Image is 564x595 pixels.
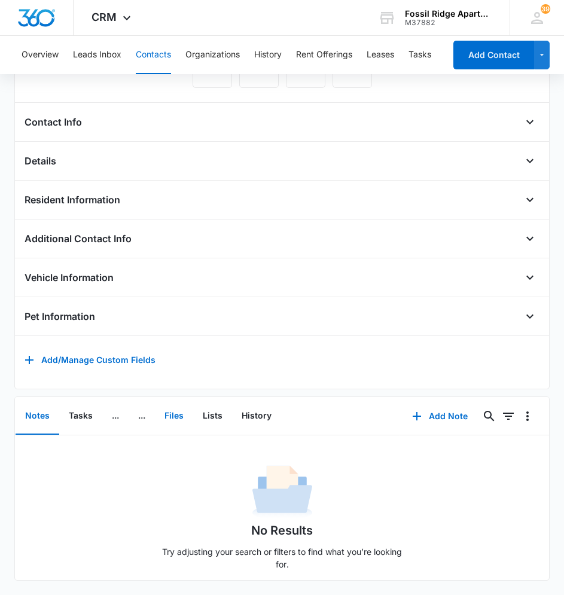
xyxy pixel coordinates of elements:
[286,67,325,77] a: Email
[73,36,121,74] button: Leads Inbox
[136,36,171,74] button: Contacts
[59,398,102,435] button: Tasks
[480,407,499,426] button: Search...
[405,19,492,27] div: account id
[520,151,539,170] button: Open
[541,4,550,14] div: notifications count
[367,36,394,74] button: Leases
[22,36,59,74] button: Overview
[25,231,132,246] h4: Additional Contact Info
[239,67,279,77] a: Text
[400,402,480,431] button: Add Note
[25,309,95,324] h4: Pet Information
[25,193,120,207] h4: Resident Information
[296,36,352,74] button: Rent Offerings
[408,36,431,74] button: Tasks
[157,545,408,570] p: Try adjusting your search or filters to find what you’re looking for.
[251,521,313,539] h1: No Results
[453,41,534,69] button: Add Contact
[193,67,232,77] a: Call
[520,229,539,248] button: Open
[520,112,539,132] button: Open
[185,36,240,74] button: Organizations
[232,398,281,435] button: History
[25,359,156,369] a: Add/Manage Custom Fields
[520,268,539,287] button: Open
[25,154,56,168] h4: Details
[193,398,232,435] button: Lists
[155,398,193,435] button: Files
[541,4,550,14] span: 39
[25,115,82,129] h4: Contact Info
[405,9,492,19] div: account name
[499,407,518,426] button: Filters
[92,11,117,23] span: CRM
[520,307,539,326] button: Open
[25,346,156,374] button: Add/Manage Custom Fields
[16,398,59,435] button: Notes
[520,190,539,209] button: Open
[254,36,282,74] button: History
[102,398,129,435] button: ...
[25,270,114,285] h4: Vehicle Information
[129,398,155,435] button: ...
[518,407,537,426] button: Overflow Menu
[252,462,312,521] img: No Data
